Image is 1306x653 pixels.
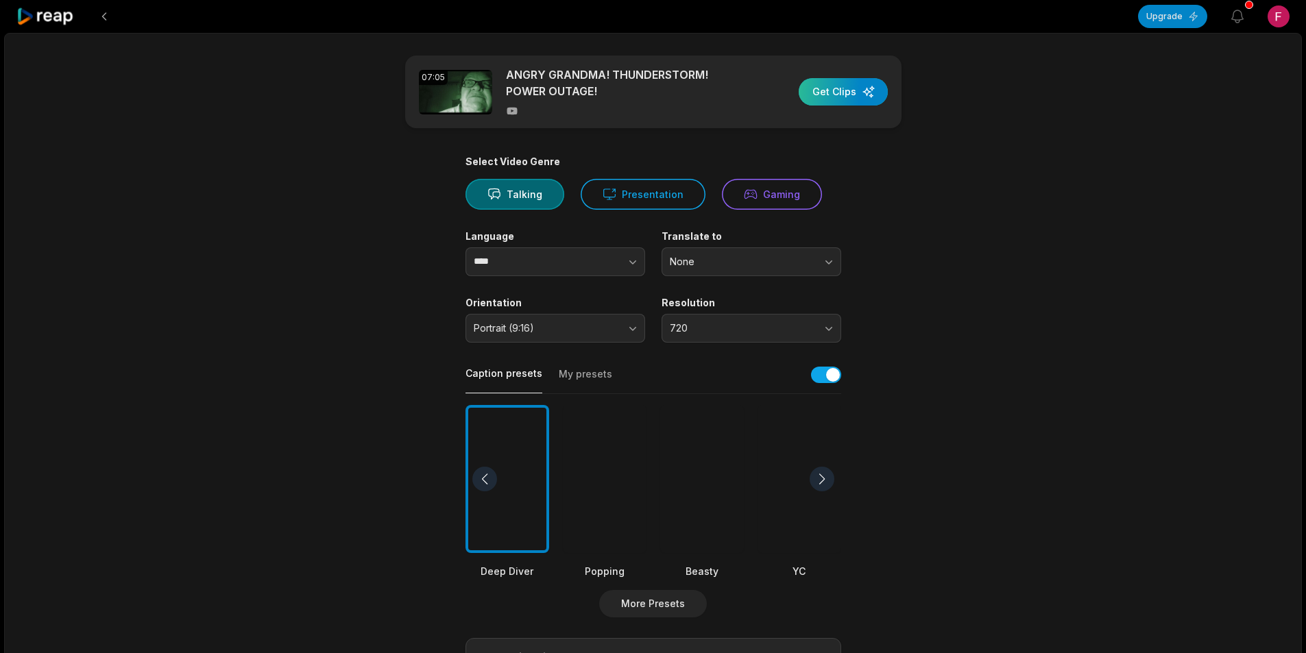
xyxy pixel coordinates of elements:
[599,590,707,617] button: More Presets
[465,367,542,393] button: Caption presets
[662,297,841,309] label: Resolution
[670,256,814,268] span: None
[662,230,841,243] label: Translate to
[465,230,645,243] label: Language
[563,564,646,578] div: Popping
[465,314,645,343] button: Portrait (9:16)
[465,179,564,210] button: Talking
[670,322,814,334] span: 720
[722,179,822,210] button: Gaming
[758,564,841,578] div: YC
[465,156,841,168] div: Select Video Genre
[662,247,841,276] button: None
[660,564,744,578] div: Beasty
[465,564,549,578] div: Deep Diver
[465,297,645,309] label: Orientation
[474,322,618,334] span: Portrait (9:16)
[799,78,888,106] button: Get Clips
[506,66,742,99] p: ANGRY GRANDMA! THUNDERSTORM! POWER OUTAGE!
[1138,5,1207,28] button: Upgrade
[581,179,705,210] button: Presentation
[662,314,841,343] button: 720
[559,367,612,393] button: My presets
[419,70,448,85] div: 07:05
